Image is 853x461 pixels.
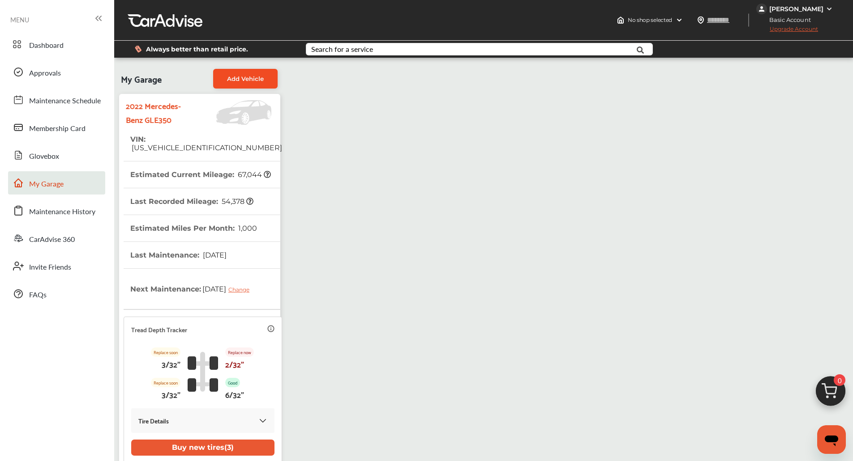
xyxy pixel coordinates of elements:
span: No shop selected [628,17,672,24]
div: [PERSON_NAME] [769,5,823,13]
p: Tire Details [138,415,169,426]
span: Dashboard [29,40,64,51]
th: Estimated Current Mileage : [130,161,271,188]
a: Add Vehicle [213,69,278,89]
img: cart_icon.3d0951e8.svg [809,372,852,415]
span: Invite Friends [29,262,71,273]
img: header-home-logo.8d720a4f.svg [617,17,624,24]
p: Replace soon [151,378,180,387]
p: 6/32" [225,387,244,401]
span: My Garage [121,69,162,89]
strong: 2022 Mercedes-Benz GLE350 [126,98,187,126]
span: Membership Card [29,123,86,135]
span: Add Vehicle [227,75,264,82]
span: 1,000 [237,224,257,233]
span: 0 [834,374,845,386]
th: Next Maintenance : [130,269,256,309]
p: 3/32" [162,357,180,371]
p: 2/32" [225,357,244,371]
span: Basic Account [757,15,818,25]
img: dollor_label_vector.a70140d1.svg [135,45,141,53]
a: Invite Friends [8,254,105,278]
span: [DATE] [201,278,256,300]
p: Replace now [225,347,254,357]
a: Dashboard [8,33,105,56]
div: Change [228,286,254,293]
p: Good [225,378,240,387]
span: Approvals [29,68,61,79]
img: tire_track_logo.b900bcbc.svg [188,351,218,392]
a: Membership Card [8,116,105,139]
img: location_vector.a44bc228.svg [697,17,704,24]
img: header-down-arrow.9dd2ce7d.svg [676,17,683,24]
span: Maintenance Schedule [29,95,101,107]
th: Last Maintenance : [130,242,227,268]
a: Approvals [8,60,105,84]
span: CarAdvise 360 [29,234,75,245]
span: 67,044 [236,170,271,179]
th: Last Recorded Mileage : [130,188,253,215]
img: KOKaJQAAAABJRU5ErkJggg== [258,416,267,425]
a: Maintenance History [8,199,105,222]
iframe: Button to launch messaging window [817,425,846,454]
span: My Garage [29,178,64,190]
span: 54,378 [220,197,253,206]
a: FAQs [8,282,105,305]
p: Tread Depth Tracker [131,324,187,334]
p: 3/32" [162,387,180,401]
a: Glovebox [8,144,105,167]
span: [US_VEHICLE_IDENTIFICATION_NUMBER] [130,144,282,152]
a: CarAdvise 360 [8,227,105,250]
span: Upgrade Account [756,25,818,37]
span: MENU [10,16,29,23]
p: Replace soon [151,347,180,357]
a: Maintenance Schedule [8,88,105,111]
span: Maintenance History [29,206,95,218]
th: VIN : [130,126,282,161]
span: Always better than retail price. [146,46,248,52]
div: Search for a service [311,46,373,53]
a: My Garage [8,171,105,195]
span: FAQs [29,289,47,301]
img: WGsFRI8htEPBVLJbROoPRyZpYNWhNONpIPPETTm6eUC0GeLEiAAAAAElFTkSuQmCC [826,5,833,13]
button: Buy new tires(3) [131,440,274,456]
img: Vehicle [187,100,276,125]
img: header-divider.bc55588e.svg [748,13,749,27]
span: Glovebox [29,151,59,162]
span: [DATE] [201,251,227,259]
img: jVpblrzwTbfkPYzPPzSLxeg0AAAAASUVORK5CYII= [756,4,767,14]
th: Estimated Miles Per Month : [130,215,257,241]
